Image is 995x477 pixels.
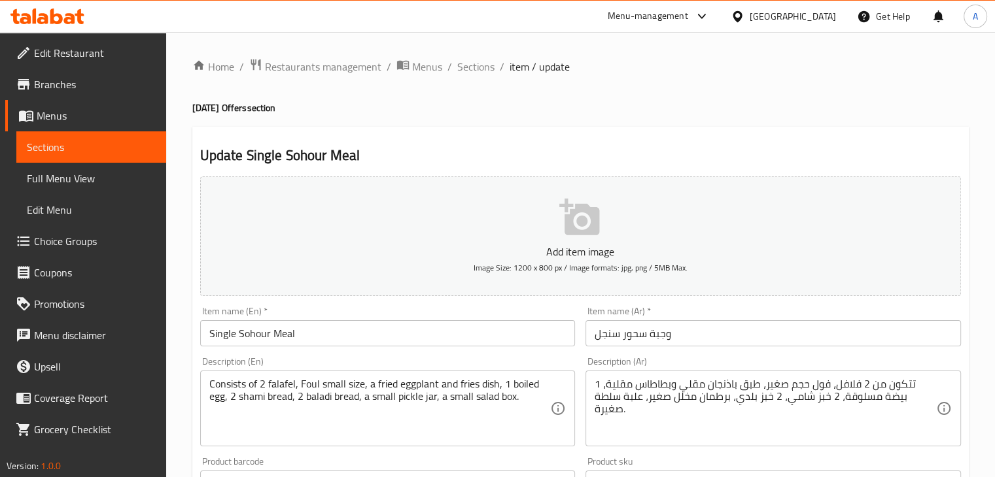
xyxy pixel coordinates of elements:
textarea: تتكون من 2 فلافل، فول حجم صغير، طبق باذنجان مقلي وبطاطاس مقلية، 1 بيضة مسلوقة، 2 خبز شامي، 2 خبز ... [595,378,936,440]
span: item / update [510,59,570,74]
a: Restaurants management [249,58,381,75]
textarea: Consists of 2 falafel, Foul small size, a fried eggplant and fries dish, 1 boiled egg, 2 shami br... [209,378,551,440]
span: Upsell [34,359,156,374]
span: Grocery Checklist [34,421,156,437]
a: Menus [396,58,442,75]
a: Home [192,59,234,74]
div: Menu-management [608,8,688,24]
li: / [447,59,452,74]
span: Menus [412,59,442,74]
a: Sections [16,131,166,163]
input: Enter name En [200,320,576,346]
span: Edit Restaurant [34,45,156,61]
h2: Update Single Sohour Meal [200,146,961,165]
input: Enter name Ar [585,320,961,346]
a: Sections [457,59,495,74]
a: Menu disclaimer [5,320,166,351]
div: [GEOGRAPHIC_DATA] [750,9,836,24]
p: Add item image [220,244,941,259]
span: Edit Menu [27,202,156,218]
nav: breadcrumb [192,58,969,75]
span: Promotions [34,296,156,312]
span: Restaurants management [265,59,381,74]
li: / [239,59,244,74]
span: Branches [34,76,156,92]
button: Add item imageImage Size: 1200 x 800 px / Image formats: jpg, png / 5MB Max. [200,176,961,296]
a: Upsell [5,351,166,382]
a: Full Menu View [16,163,166,194]
span: Image Size: 1200 x 800 px / Image formats: jpg, png / 5MB Max. [474,260,688,275]
a: Coverage Report [5,382,166,414]
span: Coverage Report [34,390,156,406]
span: Version: [7,457,39,474]
a: Branches [5,69,166,100]
a: Edit Menu [16,194,166,225]
span: Full Menu View [27,171,156,186]
span: 1.0.0 [41,457,61,474]
a: Grocery Checklist [5,414,166,445]
span: Menus [37,108,156,123]
li: / [500,59,504,74]
a: Promotions [5,288,166,320]
h4: [DATE] Offers section [192,101,969,114]
span: Sections [27,139,156,155]
a: Choice Groups [5,225,166,257]
span: A [973,9,978,24]
a: Edit Restaurant [5,37,166,69]
span: Menu disclaimer [34,327,156,343]
span: Coupons [34,265,156,280]
a: Menus [5,100,166,131]
li: / [387,59,391,74]
span: Choice Groups [34,233,156,249]
a: Coupons [5,257,166,288]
